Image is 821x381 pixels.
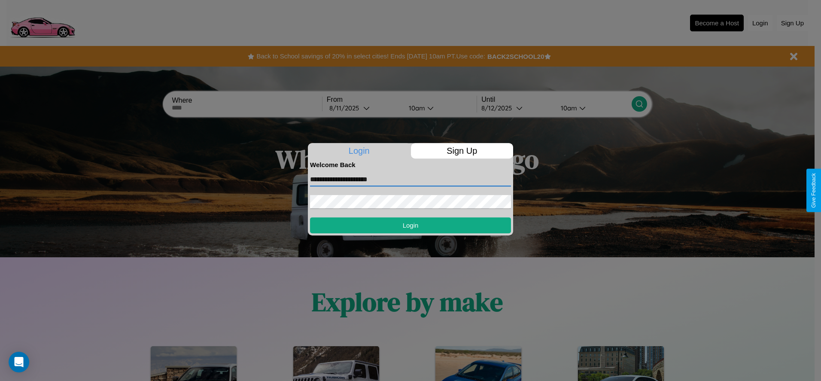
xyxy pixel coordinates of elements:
[308,143,410,158] p: Login
[310,217,511,233] button: Login
[9,352,29,372] div: Open Intercom Messenger
[811,173,817,208] div: Give Feedback
[310,161,511,168] h4: Welcome Back
[411,143,514,158] p: Sign Up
